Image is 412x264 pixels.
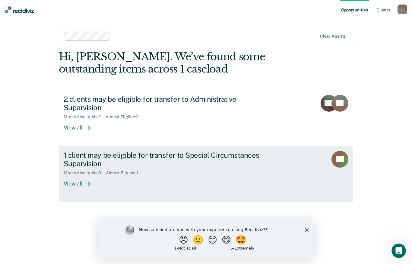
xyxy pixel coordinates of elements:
button: m [398,5,407,14]
img: Recidiviz [5,6,34,13]
iframe: Survey by Kim from Recidiviz [98,219,314,258]
div: Marked Ineligible : 2 [64,114,106,120]
div: View all [64,120,97,131]
div: Hi, [PERSON_NAME]. We’ve found some outstanding items across 1 caseload [59,51,294,75]
div: View all [64,175,97,187]
div: 2 clients may be eligible for transfer to Administrative Supervision [64,95,275,112]
div: Almost Eligible : 1 [106,170,143,175]
iframe: Intercom live chat [391,244,406,258]
a: 2 clients may be eligible for transfer to Administrative SupervisionMarked Ineligible:2Almost Eli... [59,90,353,146]
div: 1 client may be eligible for transfer to Special Circumstances Supervision [64,151,275,168]
div: Clear agents [320,34,346,39]
div: Almost Eligible : 2 [106,114,143,120]
div: Marked Ineligible : 9 [64,170,106,175]
a: 1 client may be eligible for transfer to Special Circumstances SupervisionMarked Ineligible:9Almo... [59,146,353,202]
